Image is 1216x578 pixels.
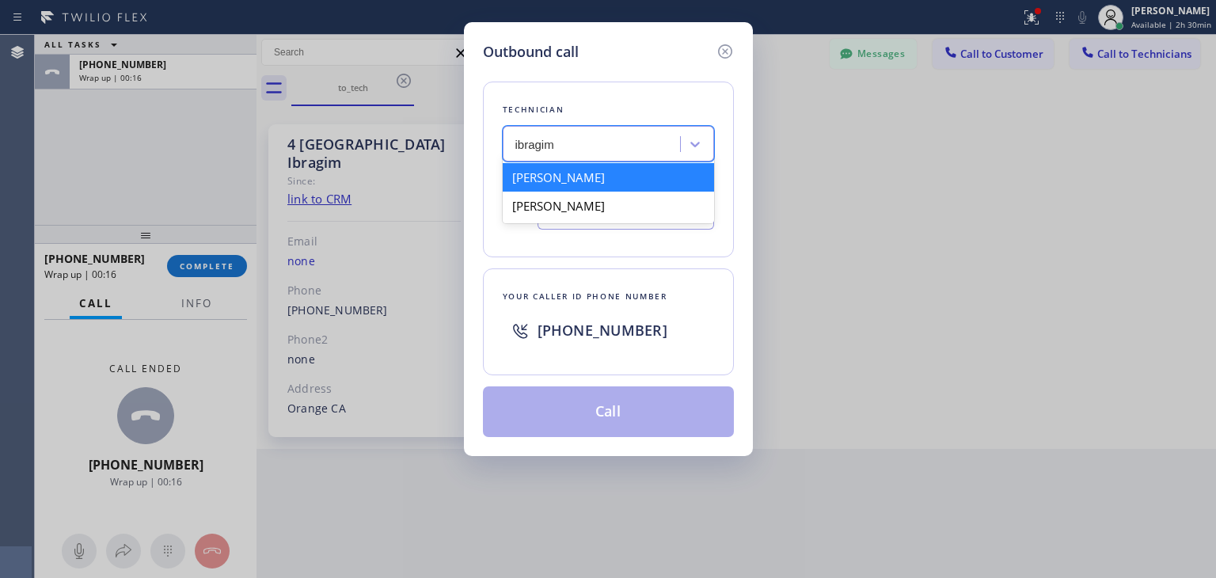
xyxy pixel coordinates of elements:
[503,101,714,118] div: Technician
[538,321,667,340] span: [PHONE_NUMBER]
[503,192,714,220] div: [PERSON_NAME]
[483,41,579,63] h5: Outbound call
[503,288,714,305] div: Your caller id phone number
[483,386,734,437] button: Call
[503,163,714,192] div: [PERSON_NAME]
